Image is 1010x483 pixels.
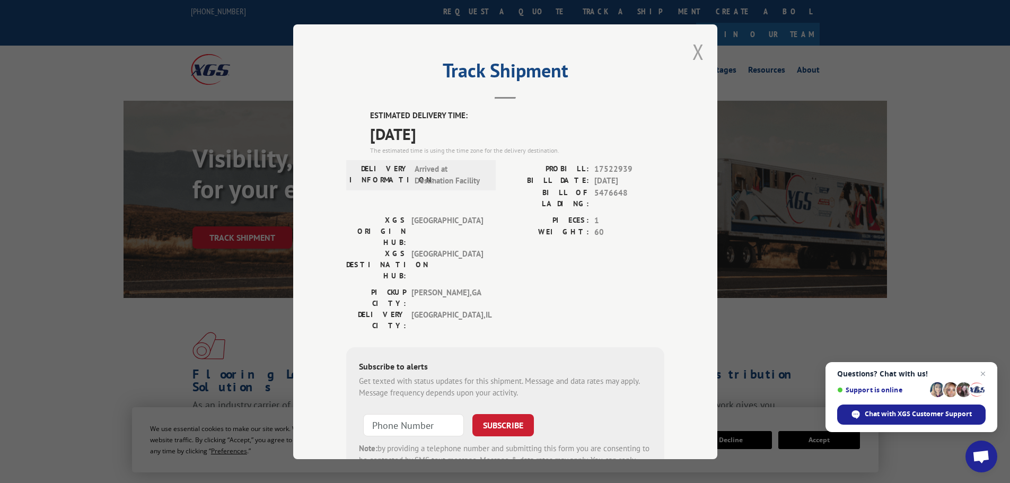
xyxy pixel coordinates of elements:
input: Phone Number [363,414,464,436]
button: Close modal [692,38,704,66]
button: SUBSCRIBE [472,414,534,436]
div: The estimated time is using the time zone for the delivery destination. [370,145,664,155]
span: 5476648 [594,187,664,209]
span: Support is online [837,386,926,394]
span: [GEOGRAPHIC_DATA] [411,214,483,248]
span: [PERSON_NAME] , GA [411,286,483,309]
label: XGS DESTINATION HUB: [346,248,406,281]
span: [DATE] [594,175,664,187]
div: by providing a telephone number and submitting this form you are consenting to be contacted by SM... [359,442,652,478]
span: 17522939 [594,163,664,175]
label: DELIVERY CITY: [346,309,406,331]
div: Open chat [965,441,997,472]
span: [DATE] [370,121,664,145]
label: ESTIMATED DELIVERY TIME: [370,110,664,122]
label: WEIGHT: [505,226,589,239]
h2: Track Shipment [346,63,664,83]
label: BILL DATE: [505,175,589,187]
span: Chat with XGS Customer Support [865,409,972,419]
span: 1 [594,214,664,226]
label: XGS ORIGIN HUB: [346,214,406,248]
label: DELIVERY INFORMATION: [349,163,409,187]
span: Questions? Chat with us! [837,370,986,378]
label: BILL OF LADING: [505,187,589,209]
strong: Note: [359,443,377,453]
label: PIECES: [505,214,589,226]
label: PICKUP CITY: [346,286,406,309]
div: Chat with XGS Customer Support [837,405,986,425]
label: PROBILL: [505,163,589,175]
span: 60 [594,226,664,239]
span: [GEOGRAPHIC_DATA] [411,248,483,281]
span: [GEOGRAPHIC_DATA] , IL [411,309,483,331]
span: Close chat [977,367,989,380]
div: Subscribe to alerts [359,359,652,375]
div: Get texted with status updates for this shipment. Message and data rates may apply. Message frequ... [359,375,652,399]
span: Arrived at Destination Facility [415,163,486,187]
